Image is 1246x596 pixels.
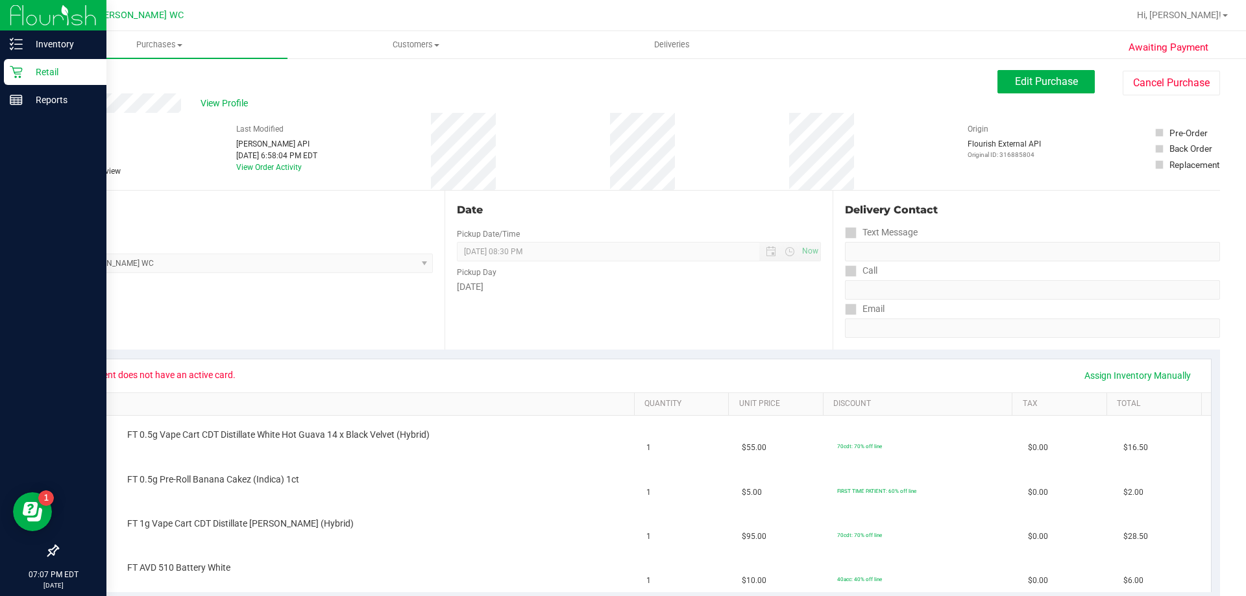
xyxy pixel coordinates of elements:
[1123,71,1220,95] button: Cancel Purchase
[1015,75,1078,88] span: Edit Purchase
[1123,442,1148,454] span: $16.50
[127,473,299,486] span: FT 0.5g Pre-Roll Banana Cakez (Indica) 1ct
[236,150,317,161] div: [DATE] 6:58:04 PM EDT
[646,486,651,499] span: 1
[288,39,543,51] span: Customers
[77,399,629,409] a: SKU
[1123,530,1148,543] span: $28.50
[57,202,433,218] div: Location
[1123,486,1143,499] span: $2.00
[10,93,23,106] inline-svg: Reports
[1076,364,1199,387] a: Assign Inventory Manually
[968,150,1041,160] p: Original ID: 316885804
[1169,142,1212,155] div: Back Order
[236,163,302,172] a: View Order Activity
[739,399,818,409] a: Unit Price
[742,575,766,587] span: $10.00
[6,580,101,590] p: [DATE]
[837,443,882,449] span: 70cdt: 70% off line
[742,486,762,499] span: $5.00
[637,39,707,51] span: Deliveries
[742,442,766,454] span: $55.00
[457,228,520,240] label: Pickup Date/Time
[845,280,1220,300] input: Format: (999) 999-9999
[845,300,885,318] label: Email
[644,399,724,409] a: Quantity
[544,31,800,58] a: Deliveries
[10,66,23,78] inline-svg: Retail
[845,223,918,242] label: Text Message
[1129,40,1208,55] span: Awaiting Payment
[1028,486,1048,499] span: $0.00
[837,532,882,538] span: 70cdt: 70% off line
[845,242,1220,261] input: Format: (999) 999-9999
[127,429,430,441] span: FT 0.5g Vape Cart CDT Distillate White Hot Guava 14 x Black Velvet (Hybrid)
[837,576,882,582] span: 40acc: 40% off line
[79,364,244,385] span: Patient does not have an active card.
[6,569,101,580] p: 07:07 PM EDT
[457,267,496,278] label: Pickup Day
[1023,399,1102,409] a: Tax
[31,39,287,51] span: Purchases
[201,97,252,110] span: View Profile
[23,64,101,80] p: Retail
[646,442,651,454] span: 1
[13,492,52,531] iframe: Resource center
[845,202,1220,218] div: Delivery Contact
[968,123,988,135] label: Origin
[1169,158,1219,171] div: Replacement
[1117,399,1196,409] a: Total
[23,36,101,52] p: Inventory
[127,518,354,530] span: FT 1g Vape Cart CDT Distillate [PERSON_NAME] (Hybrid)
[287,31,544,58] a: Customers
[127,562,230,574] span: FT AVD 510 Battery White
[81,10,184,21] span: St. [PERSON_NAME] WC
[457,202,820,218] div: Date
[1123,575,1143,587] span: $6.00
[1028,530,1048,543] span: $0.00
[1169,126,1208,139] div: Pre-Order
[968,138,1041,160] div: Flourish External API
[236,138,317,150] div: [PERSON_NAME] API
[646,575,651,587] span: 1
[31,31,287,58] a: Purchases
[646,530,651,543] span: 1
[236,123,284,135] label: Last Modified
[457,280,820,294] div: [DATE]
[833,399,1007,409] a: Discount
[38,490,54,506] iframe: Resource center unread badge
[845,261,877,280] label: Call
[10,38,23,51] inline-svg: Inventory
[837,488,916,494] span: FIRST TIME PATIENT: 60% off line
[23,92,101,108] p: Reports
[1137,10,1221,20] span: Hi, [PERSON_NAME]!
[997,70,1095,93] button: Edit Purchase
[1028,442,1048,454] span: $0.00
[1028,575,1048,587] span: $0.00
[742,530,766,543] span: $95.00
